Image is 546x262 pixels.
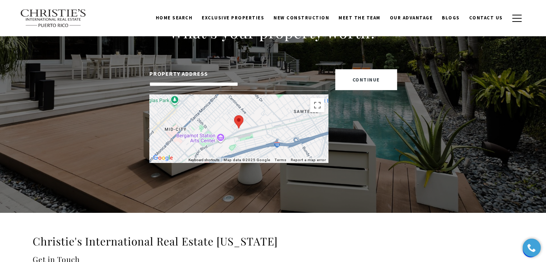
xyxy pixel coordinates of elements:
a: Our Advantage [385,11,438,25]
button: Toggle fullscreen view [310,98,325,112]
a: Home Search [151,11,197,25]
a: Terms (opens in new tab) [275,158,286,162]
h3: Christie's International Real Estate [US_STATE] [33,234,514,248]
img: Christie's International Real Estate text transparent background [20,9,87,28]
span: Blogs [442,15,460,21]
a: Open this area in Google Maps (opens a new window) [151,153,175,163]
button: Keyboard shortcuts [188,158,219,163]
span: Contact Us [469,15,503,21]
label: PROPERTY ADDRESS [149,69,328,79]
a: Meet the Team [334,11,385,25]
img: Google [151,153,175,163]
h2: What’s your property worth? [40,22,507,42]
a: New Construction [269,11,334,25]
a: Blogs [437,11,465,25]
a: Report a map error - open in a new tab [291,158,326,162]
span: Map data ©2025 Google [224,158,270,162]
span: Our Advantage [390,15,433,21]
button: button [508,8,526,29]
a: Exclusive Properties [197,11,269,25]
span: Exclusive Properties [202,15,264,21]
span: New Construction [274,15,329,21]
button: continue [335,69,397,90]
